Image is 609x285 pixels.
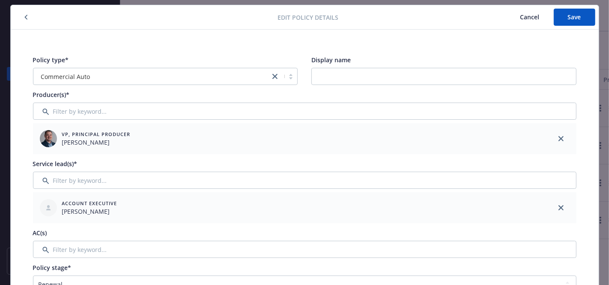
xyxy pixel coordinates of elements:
span: [PERSON_NAME] [62,138,131,147]
span: Policy type* [33,56,69,64]
input: Filter by keyword... [33,172,576,189]
button: Save [554,9,595,26]
span: VP, Principal Producer [62,130,131,138]
span: Policy stage* [33,264,72,272]
span: Commercial Auto [38,72,266,81]
input: Filter by keyword... [33,103,576,120]
a: close [556,203,566,213]
input: Filter by keyword... [33,241,576,258]
a: close [556,133,566,144]
span: Service lead(s)* [33,160,78,168]
span: Edit policy details [278,13,338,22]
span: Save [568,13,581,21]
button: Cancel [506,9,554,26]
span: Display name [311,56,351,64]
span: Cancel [520,13,540,21]
span: [PERSON_NAME] [62,207,117,216]
span: Producer(s)* [33,91,70,99]
span: AC(s) [33,229,47,237]
span: Commercial Auto [41,72,90,81]
span: Account Executive [62,200,117,207]
img: employee photo [40,130,57,147]
a: close [270,71,280,82]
